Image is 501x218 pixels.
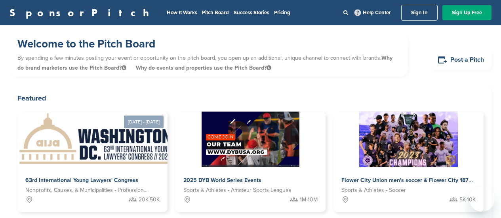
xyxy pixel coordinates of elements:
[274,9,290,16] a: Pricing
[17,37,400,51] h1: Welcome to the Pitch Board
[431,50,491,70] a: Post a Pitch
[234,9,269,16] a: Success Stories
[25,177,138,184] span: 63rd International Young Lawyers' Congress
[469,186,495,212] iframe: Button to launch messaging window
[442,5,491,20] a: Sign Up Free
[17,99,168,212] a: [DATE] - [DATE] Sponsorpitch & 63rd International Young Lawyers' Congress Nonprofits, Causes, & M...
[17,51,400,75] p: By spending a few minutes posting your event or opportunity on the pitch board, you open up an ad...
[359,112,458,167] img: Sponsorpitch &
[341,186,406,195] span: Sports & Athletes - Soccer
[183,177,261,184] span: 2025 DYB World Series Events
[183,186,291,195] span: Sports & Athletes - Amateur Sports Leagues
[136,64,271,71] span: Why do events and properties use the Pitch Board?
[300,195,318,204] span: 1M-10M
[167,9,197,16] a: How It Works
[17,93,484,104] h2: Featured
[25,186,148,195] span: Nonprofits, Causes, & Municipalities - Professional Development
[17,112,175,167] img: Sponsorpitch &
[175,112,326,212] a: Sponsorpitch & 2025 DYB World Series Events Sports & Athletes - Amateur Sports Leagues 1M-10M
[124,116,164,128] div: [DATE] - [DATE]
[333,112,484,212] a: Sponsorpitch & Flower City Union men's soccer & Flower City 1872 women's soccer Sports & Athletes...
[10,8,154,18] a: SponsorPitch
[139,195,160,204] span: 20K-50K
[353,8,392,17] a: Help Center
[459,195,476,204] span: 5K-10K
[202,9,229,16] a: Pitch Board
[401,5,438,21] a: Sign In
[202,112,299,167] img: Sponsorpitch &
